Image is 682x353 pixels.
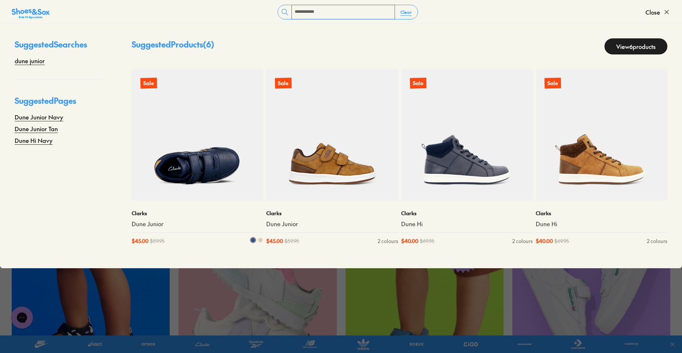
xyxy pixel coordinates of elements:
[420,237,434,245] span: $ 69.95
[266,237,283,245] span: $ 45.00
[401,237,418,245] span: $ 40.00
[132,69,263,201] a: Sale
[645,4,670,20] button: Close
[645,8,660,16] span: Close
[536,237,553,245] span: $ 40.00
[395,5,418,19] button: Clear
[203,39,214,50] span: ( 6 )
[545,78,561,89] p: Sale
[15,113,63,121] a: Dune Junior Navy
[266,209,398,217] p: Clarks
[604,38,667,54] a: View6products
[275,78,291,89] p: Sale
[401,209,533,217] p: Clarks
[15,136,53,145] a: Dune Hi Navy
[554,237,569,245] span: $ 69.95
[132,209,263,217] p: Clarks
[15,95,102,113] p: Suggested Pages
[132,38,214,54] p: Suggested Products
[266,220,398,228] a: Dune Junior
[15,56,45,65] a: dune junior
[647,237,667,245] div: 2 colours
[536,209,667,217] p: Clarks
[15,124,58,133] a: Dune Junior Tan
[536,69,667,201] a: Sale
[7,304,37,331] iframe: Gorgias live chat messenger
[132,220,263,228] a: Dune Junior
[378,237,398,245] div: 2 colours
[132,237,148,245] span: $ 45.00
[266,69,398,201] a: Sale
[536,220,667,228] a: Dune Hi
[401,69,533,201] a: Sale
[140,77,157,89] p: Sale
[12,8,50,19] img: SNS_Logo_Responsive.svg
[401,220,533,228] a: Dune Hi
[15,38,102,56] p: Suggested Searches
[512,237,533,245] div: 2 colours
[12,6,50,18] a: Shoes &amp; Sox
[410,78,426,89] p: Sale
[150,237,165,245] span: $ 59.95
[285,237,299,245] span: $ 59.95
